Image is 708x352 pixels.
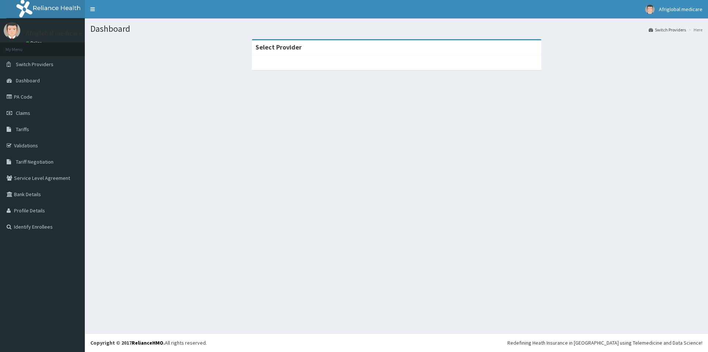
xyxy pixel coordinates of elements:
[16,77,40,84] span: Dashboard
[85,333,708,352] footer: All rights reserved.
[26,30,82,37] p: Afriglobal medicare
[659,6,702,13] span: Afriglobal medicare
[649,27,686,33] a: Switch Providers
[16,110,30,116] span: Claims
[645,5,655,14] img: User Image
[4,22,20,39] img: User Image
[26,40,44,45] a: Online
[90,24,702,34] h1: Dashboard
[16,61,53,68] span: Switch Providers
[16,158,53,165] span: Tariff Negotiation
[16,126,29,133] span: Tariffs
[90,339,165,346] strong: Copyright © 2017 .
[687,27,702,33] li: Here
[256,43,302,51] strong: Select Provider
[507,339,702,346] div: Redefining Heath Insurance in [GEOGRAPHIC_DATA] using Telemedicine and Data Science!
[132,339,163,346] a: RelianceHMO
